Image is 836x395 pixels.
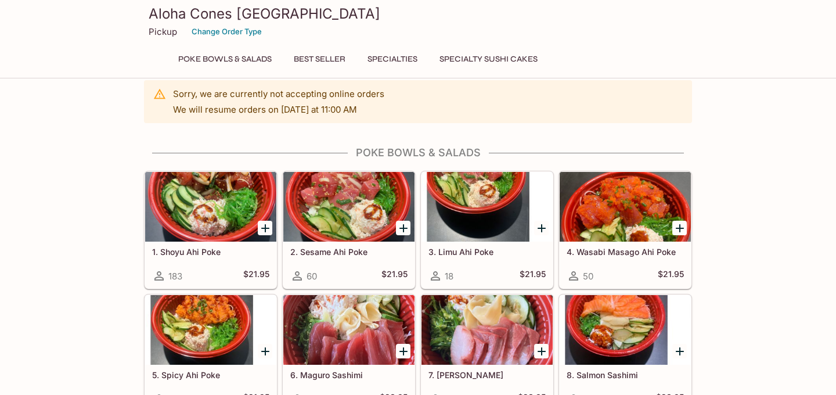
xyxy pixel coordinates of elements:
p: Pickup [149,26,177,37]
div: 5. Spicy Ahi Poke [145,295,276,365]
a: 3. Limu Ahi Poke18$21.95 [421,171,553,289]
span: 183 [168,271,182,282]
button: Change Order Type [186,23,267,41]
span: 50 [583,271,593,282]
h5: $21.95 [381,269,408,283]
h5: 4. Wasabi Masago Ahi Poke [567,247,684,257]
button: Add 6. Maguro Sashimi [396,344,410,358]
h4: Poke Bowls & Salads [144,146,692,159]
button: Add 2. Sesame Ahi Poke [396,221,410,235]
div: 7. Hamachi Sashimi [421,295,553,365]
div: 3. Limu Ahi Poke [421,172,553,242]
h5: 7. [PERSON_NAME] [428,370,546,380]
button: Add 3. Limu Ahi Poke [534,221,549,235]
button: Add 1. Shoyu Ahi Poke [258,221,272,235]
span: 18 [445,271,453,282]
a: 1. Shoyu Ahi Poke183$21.95 [145,171,277,289]
h5: $21.95 [243,269,269,283]
h5: 5. Spicy Ahi Poke [152,370,269,380]
button: Poke Bowls & Salads [172,51,278,67]
h5: 8. Salmon Sashimi [567,370,684,380]
h5: 1. Shoyu Ahi Poke [152,247,269,257]
h5: $21.95 [520,269,546,283]
div: 6. Maguro Sashimi [283,295,415,365]
button: Add 8. Salmon Sashimi [672,344,687,358]
button: Add 5. Spicy Ahi Poke [258,344,272,358]
div: 1. Shoyu Ahi Poke [145,172,276,242]
a: 2. Sesame Ahi Poke60$21.95 [283,171,415,289]
span: 60 [307,271,317,282]
h5: 6. Maguro Sashimi [290,370,408,380]
div: 2. Sesame Ahi Poke [283,172,415,242]
button: Add 7. Hamachi Sashimi [534,344,549,358]
h5: $21.95 [658,269,684,283]
button: Specialties [361,51,424,67]
p: We will resume orders on [DATE] at 11:00 AM [173,104,384,115]
h5: 2. Sesame Ahi Poke [290,247,408,257]
h3: Aloha Cones [GEOGRAPHIC_DATA] [149,5,687,23]
p: Sorry, we are currently not accepting online orders [173,88,384,99]
a: 4. Wasabi Masago Ahi Poke50$21.95 [559,171,691,289]
button: Best Seller [287,51,352,67]
button: Add 4. Wasabi Masago Ahi Poke [672,221,687,235]
h5: 3. Limu Ahi Poke [428,247,546,257]
button: Specialty Sushi Cakes [433,51,544,67]
div: 8. Salmon Sashimi [560,295,691,365]
div: 4. Wasabi Masago Ahi Poke [560,172,691,242]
